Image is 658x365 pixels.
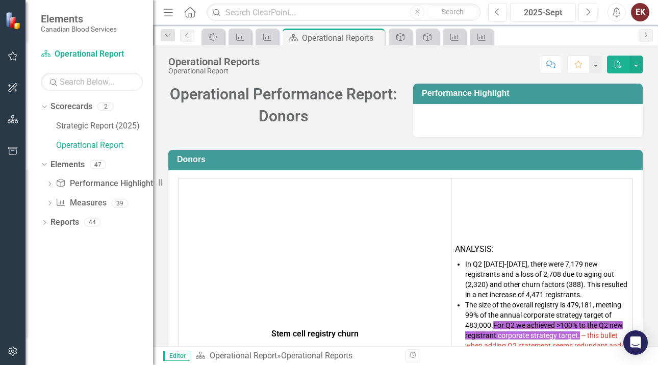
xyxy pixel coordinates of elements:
[631,3,649,21] button: EK
[41,48,143,60] a: Operational Report
[207,4,480,21] input: Search ClearPoint...
[514,7,572,19] div: 2025-Sept
[41,73,143,91] input: Search Below...
[41,13,117,25] span: Elements
[281,351,352,360] div: Operational Reports
[50,217,79,228] a: Reports
[210,351,277,360] a: Operational Report
[56,140,153,151] a: Operational Report
[56,197,106,209] a: Measures
[84,218,100,227] div: 44
[510,3,576,21] button: 2025-Sept
[302,32,382,44] div: Operational Reports
[593,301,594,309] span: ,
[427,5,478,19] button: Search
[195,350,398,362] div: »
[163,351,190,361] span: Editor
[5,12,23,30] img: ClearPoint Strategy
[271,329,359,338] span: Stem cell registry churn
[422,89,638,98] h3: Performance Highlight
[50,159,85,171] a: Elements
[498,331,580,340] span: corporate strategy target.
[90,160,106,169] div: 47
[177,155,638,164] h3: Donors
[623,330,648,355] div: Open Intercom Messenger
[97,102,114,111] div: 2
[465,260,627,299] span: In Q2 [DATE]-[DATE], there were 7,179 new registrants and a loss of 2,708 due to aging out (2,320...
[56,178,157,190] a: Performance Highlights
[41,25,117,33] small: Canadian Blood Services
[56,120,153,132] a: Strategic Report (2025)
[170,85,397,125] span: Operational Performance Report: Donors
[168,56,260,67] div: Operational Reports
[50,101,92,113] a: Scorecards
[112,199,128,207] div: 39
[168,67,260,75] div: Operational Report
[465,321,623,340] span: For Q2 we achieved >100% to the Q2 new registrant
[455,244,494,254] span: ANALYSIS:
[442,8,464,16] span: Search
